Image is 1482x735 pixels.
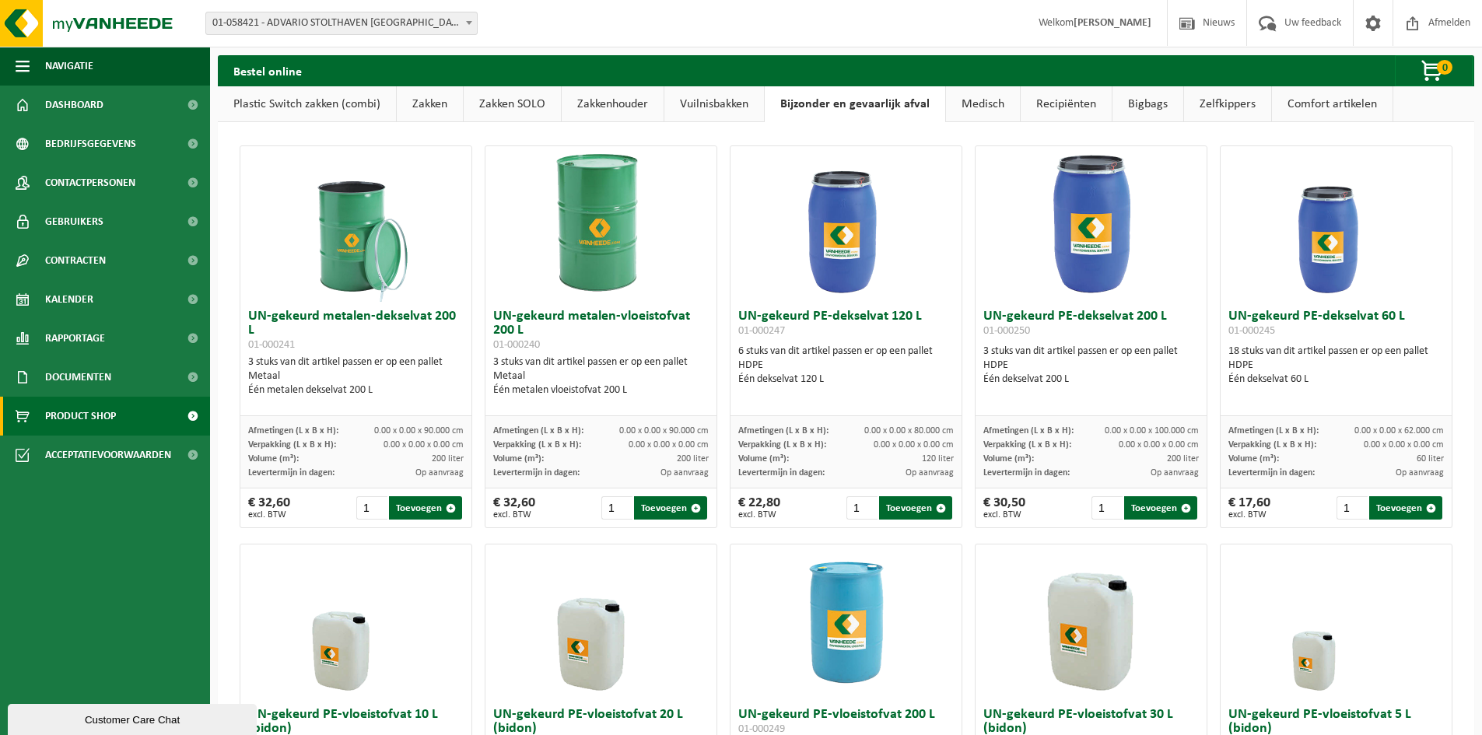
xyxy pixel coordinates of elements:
a: Recipiënten [1021,86,1112,122]
span: 200 liter [1167,454,1199,464]
div: € 17,60 [1228,496,1270,520]
div: HDPE [738,359,954,373]
button: Toevoegen [1124,496,1197,520]
img: 01-000240 [524,146,679,302]
div: Metaal [493,369,709,383]
span: Product Shop [45,397,116,436]
span: Contactpersonen [45,163,135,202]
button: Toevoegen [634,496,707,520]
input: 1 [356,496,388,520]
span: Op aanvraag [415,468,464,478]
div: Één metalen dekselvat 200 L [248,383,464,397]
span: Op aanvraag [906,468,954,478]
span: Levertermijn in dagen: [493,468,580,478]
span: 0.00 x 0.00 x 0.00 cm [1364,440,1444,450]
a: Bigbags [1112,86,1183,122]
h3: UN-gekeurd PE-dekselvat 60 L [1228,310,1444,341]
span: 0.00 x 0.00 x 0.00 cm [1119,440,1199,450]
span: Levertermijn in dagen: [983,468,1070,478]
iframe: chat widget [8,701,260,735]
span: Volume (m³): [983,454,1034,464]
span: 60 liter [1417,454,1444,464]
div: 3 stuks van dit artikel passen er op een pallet [248,355,464,397]
div: Één dekselvat 60 L [1228,373,1444,387]
h3: UN-gekeurd metalen-vloeistofvat 200 L [493,310,709,352]
span: Levertermijn in dagen: [738,468,825,478]
a: Medisch [946,86,1020,122]
span: Op aanvraag [1151,468,1199,478]
span: Contracten [45,241,106,280]
span: 01-000245 [1228,325,1275,337]
span: Afmetingen (L x B x H): [248,426,338,436]
div: 3 stuks van dit artikel passen er op een pallet [983,345,1199,387]
a: Zakken [397,86,463,122]
h3: UN-gekeurd metalen-dekselvat 200 L [248,310,464,352]
span: Afmetingen (L x B x H): [1228,426,1319,436]
div: HDPE [1228,359,1444,373]
span: Bedrijfsgegevens [45,124,136,163]
span: Gebruikers [45,202,103,241]
div: HDPE [983,359,1199,373]
h3: UN-gekeurd PE-dekselvat 120 L [738,310,954,341]
img: 01-000611 [524,544,679,700]
div: € 30,50 [983,496,1025,520]
span: Op aanvraag [1396,468,1444,478]
div: Één metalen vloeistofvat 200 L [493,383,709,397]
span: 01-000240 [493,339,540,351]
div: € 32,60 [248,496,290,520]
span: Verpakking (L x B x H): [248,440,336,450]
a: Zelfkippers [1184,86,1271,122]
h3: UN-gekeurd PE-dekselvat 200 L [983,310,1199,341]
span: Volume (m³): [493,454,544,464]
input: 1 [601,496,633,520]
div: € 32,60 [493,496,535,520]
div: Metaal [248,369,464,383]
span: Rapportage [45,319,105,358]
span: Afmetingen (L x B x H): [983,426,1074,436]
span: Acceptatievoorwaarden [45,436,171,474]
span: 0 [1437,60,1452,75]
span: Verpakking (L x B x H): [738,440,826,450]
span: 0.00 x 0.00 x 62.000 cm [1354,426,1444,436]
button: Toevoegen [389,496,462,520]
div: 3 stuks van dit artikel passen er op een pallet [493,355,709,397]
span: 01-058421 - ADVARIO STOLTHAVEN ANTWERPEN NV - ANTWERPEN [205,12,478,35]
span: 0.00 x 0.00 x 90.000 cm [619,426,709,436]
span: 01-058421 - ADVARIO STOLTHAVEN ANTWERPEN NV - ANTWERPEN [206,12,477,34]
span: excl. BTW [983,510,1025,520]
span: 200 liter [432,454,464,464]
a: Plastic Switch zakken (combi) [218,86,396,122]
img: 01-999902 [1259,544,1414,700]
span: Afmetingen (L x B x H): [493,426,583,436]
input: 1 [846,496,878,520]
span: Afmetingen (L x B x H): [738,426,829,436]
span: Verpakking (L x B x H): [493,440,581,450]
a: Bijzonder en gevaarlijk afval [765,86,945,122]
span: excl. BTW [493,510,535,520]
div: Één dekselvat 120 L [738,373,954,387]
span: 01-000247 [738,325,785,337]
img: 01-000249 [769,544,924,700]
img: 01-000245 [1259,146,1414,302]
span: 0.00 x 0.00 x 100.000 cm [1105,426,1199,436]
span: Kalender [45,280,93,319]
span: Documenten [45,358,111,397]
span: Navigatie [45,47,93,86]
span: 0.00 x 0.00 x 0.00 cm [629,440,709,450]
span: Dashboard [45,86,103,124]
div: 18 stuks van dit artikel passen er op een pallet [1228,345,1444,387]
a: Comfort artikelen [1272,86,1393,122]
span: Volume (m³): [738,454,789,464]
span: Levertermijn in dagen: [1228,468,1315,478]
img: 01-000250 [1014,146,1169,302]
button: Toevoegen [1369,496,1442,520]
span: excl. BTW [1228,510,1270,520]
div: € 22,80 [738,496,780,520]
span: 0.00 x 0.00 x 80.000 cm [864,426,954,436]
input: 1 [1337,496,1368,520]
span: excl. BTW [738,510,780,520]
span: 0.00 x 0.00 x 0.00 cm [874,440,954,450]
span: Levertermijn in dagen: [248,468,335,478]
span: 200 liter [677,454,709,464]
span: Verpakking (L x B x H): [1228,440,1316,450]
